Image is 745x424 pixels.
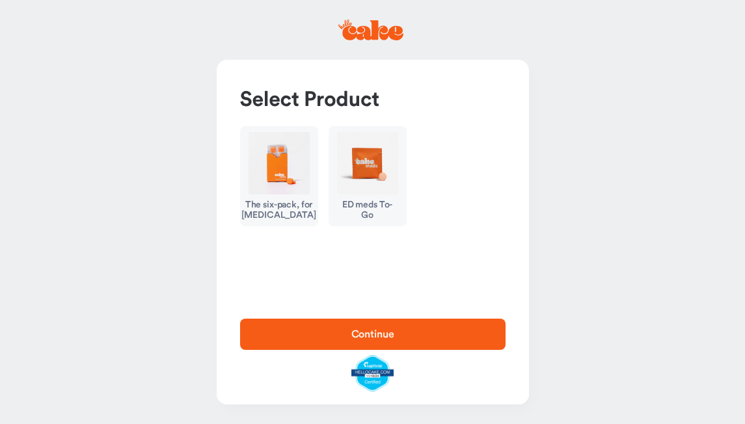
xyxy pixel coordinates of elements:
[351,355,394,391] img: legit-script-certified.png
[241,200,316,220] div: The six-pack, for [MEDICAL_DATA]
[337,132,398,194] img: ED meds To-Go
[240,319,506,350] button: Continue
[351,329,394,339] span: Continue
[337,200,398,220] div: ED meds To-Go
[240,87,506,113] h1: Select Product
[249,132,310,194] img: The six-pack, for Erectile Dysfunction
